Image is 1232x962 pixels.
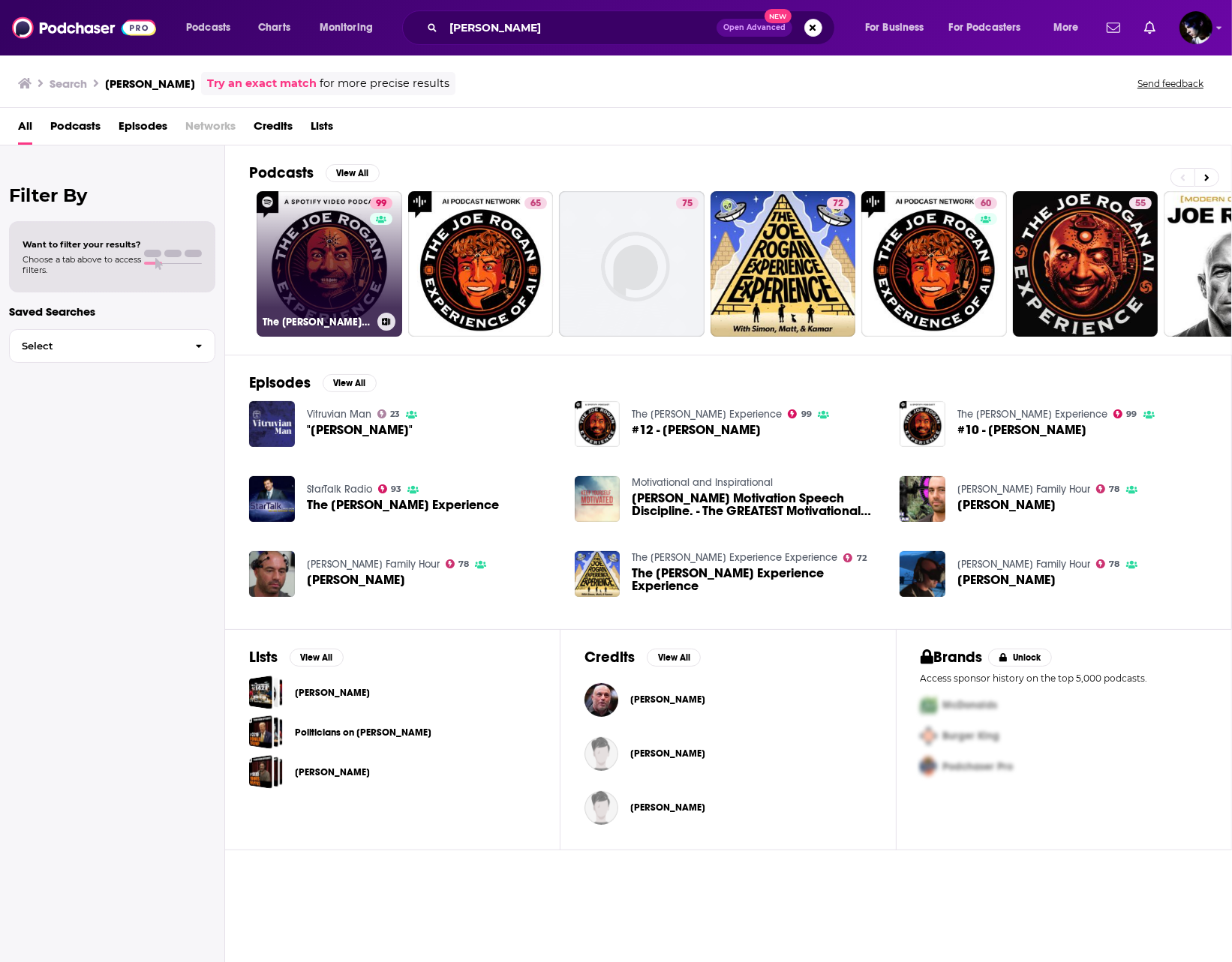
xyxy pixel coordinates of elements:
span: [PERSON_NAME] [630,802,705,814]
span: JOE ROGAN [249,676,283,709]
span: 75 [682,196,693,211]
a: JOE ROGAN [957,574,1056,586]
button: open menu [176,16,250,40]
img: JOE ROGAN [900,551,945,597]
a: 72 [827,197,849,209]
a: 78 [446,559,470,568]
a: 60 [861,191,1007,337]
span: 99 [801,411,812,418]
button: Joe RoganJoe Rogan [584,676,871,724]
a: #12 - Joe Rogan [632,424,761,436]
p: Access sponsor history on the top 5,000 podcasts. [921,673,1207,684]
span: Podchaser Pro [943,760,1014,773]
span: 93 [391,486,401,493]
img: JOE ROGAN [900,476,945,522]
input: Search podcasts, credits, & more... [443,16,717,40]
button: Unlock [988,649,1052,667]
a: 99 [1113,409,1137,418]
button: Show profile menu [1179,11,1212,44]
img: Joe Rogan [584,683,618,717]
span: [PERSON_NAME] [307,574,405,586]
span: Open Advanced [723,24,786,31]
button: View All [290,649,344,667]
img: The Joe Rogan Experience Experience [575,551,621,597]
button: Open AdvancedNew [717,19,792,37]
a: JOE ROGAN [957,499,1056,511]
span: Credits [254,114,293,145]
a: Politicians on Joe Rogan [249,715,283,749]
h3: [PERSON_NAME] [105,76,195,91]
a: JOE ROGAN [307,574,405,586]
img: "Joe Rogan" [249,401,295,447]
span: [PERSON_NAME] Motivation Speech Discipline. - The GREATEST Motivational Speech ( [PERSON_NAME] ) [632,492,882,517]
span: for more precise results [320,75,449,92]
button: View All [647,649,701,667]
img: The Joe Rogan Experience [249,476,295,522]
span: [PERSON_NAME] [957,574,1056,586]
button: View All [323,374,377,392]
a: 93 [378,484,402,493]
span: Choose a tab above to access filters. [23,254,141,275]
a: Lists [311,114,333,145]
img: Joe Rogan Motivation Speech Discipline. - The GREATEST Motivational Speech ( Joe Rogan ) [575,476,621,522]
a: 55 [1013,191,1158,337]
a: 99 [370,197,392,209]
span: 99 [1127,411,1137,418]
a: CreditsView All [584,648,701,667]
button: open menu [855,16,943,40]
a: Garrett Hess [630,802,705,814]
span: Networks [185,114,236,145]
a: PodcastsView All [249,163,380,182]
span: Burger King [943,730,1000,742]
img: Second Pro Logo [915,721,943,751]
a: 65 [408,191,554,337]
button: Matt FloydMatt Floyd [584,730,871,778]
span: [PERSON_NAME] [630,694,705,706]
h3: The [PERSON_NAME] Experience [263,316,371,328]
a: Politicians on [PERSON_NAME] [295,724,431,741]
span: 78 [1110,561,1120,568]
a: All [18,114,32,145]
a: "Joe Rogan" [307,424,413,436]
a: The Joe Rogan Experience [957,408,1107,421]
span: Want to filter your results? [23,239,141,250]
h2: Lists [249,648,278,667]
span: [PERSON_NAME] [630,748,705,760]
span: 65 [530,196,541,211]
a: 55 [1129,197,1152,209]
span: 78 [458,561,469,568]
span: Select [10,341,183,351]
a: 65 [524,197,547,209]
span: New [765,9,792,23]
a: Matt Floyd [584,737,618,771]
a: Duncan Trussell Family Hour [957,558,1090,571]
a: Matt Floyd [630,748,705,760]
a: Try an exact match [207,75,317,92]
a: 75 [676,197,699,209]
span: 72 [833,196,843,211]
h3: Search [50,76,87,91]
button: Select [9,329,215,363]
span: 99 [376,196,386,211]
a: 72 [843,553,867,562]
a: ListsView All [249,648,344,667]
img: Podchaser - Follow, Share and Rate Podcasts [12,13,156,42]
a: Episodes [119,114,167,145]
a: [PERSON_NAME] [295,764,370,781]
button: Send feedback [1133,77,1208,90]
a: Duncan Trussell Family Hour [957,483,1090,496]
a: #10 - Joe Rogan [900,401,945,447]
h2: Podcasts [249,163,314,182]
a: Podcasts [50,114,101,145]
a: 60 [975,197,997,209]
